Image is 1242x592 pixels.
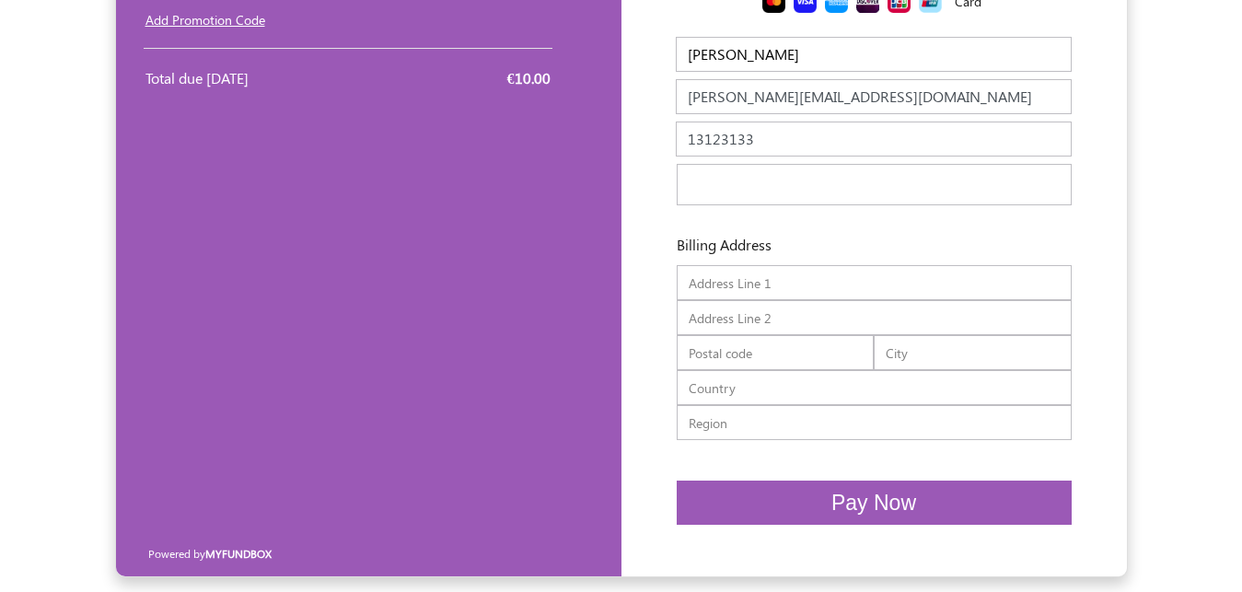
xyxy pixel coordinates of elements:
[874,335,1072,370] input: City
[677,370,1072,405] input: Country
[677,481,1072,526] button: Pay Now
[649,236,772,253] h6: Billing Address
[145,67,335,89] div: Total due [DATE]
[677,265,1072,300] input: Address Line 1
[676,79,1072,114] input: E-mail
[677,300,1072,335] input: Address Line 2
[145,11,265,29] a: Add Promotion Code
[676,122,1072,157] input: Phone
[681,165,1067,209] iframe: Secure card payment input frame
[507,68,551,87] span: €10.00
[677,335,875,370] input: Postal code
[130,530,378,576] div: Powered by
[205,546,272,561] a: MYFUNDBOX
[831,491,916,515] span: Pay Now
[676,37,1072,72] input: Name
[677,405,1072,440] input: Region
